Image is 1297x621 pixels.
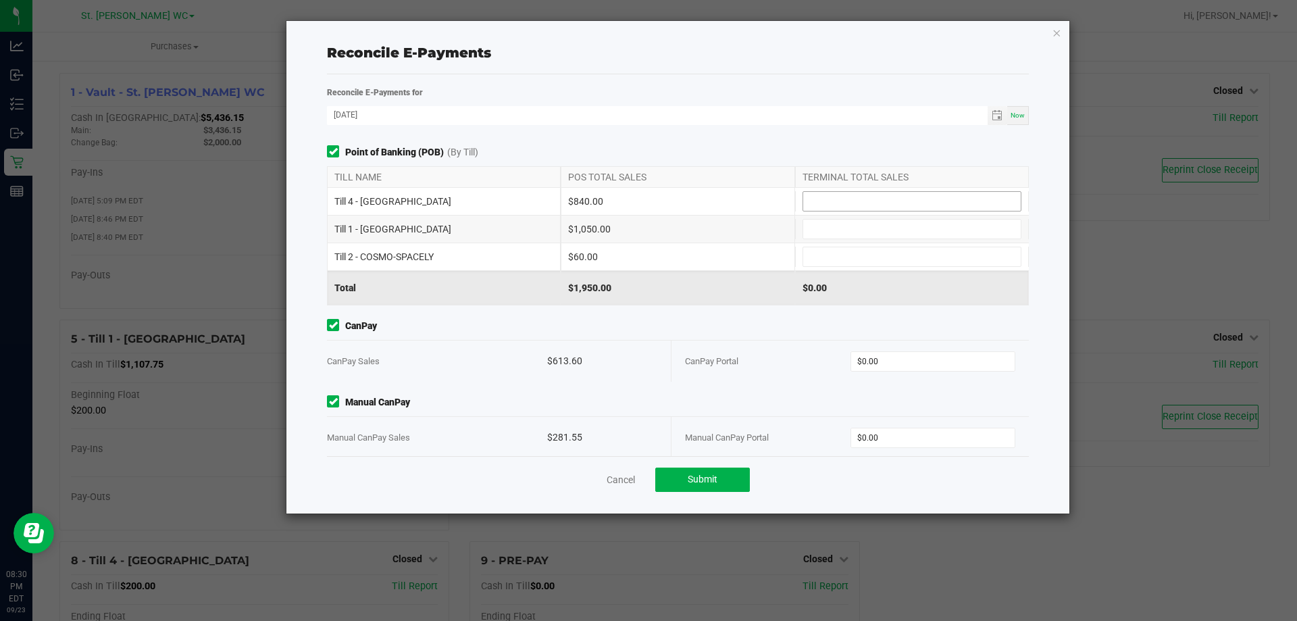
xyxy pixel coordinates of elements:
[685,356,738,366] span: CanPay Portal
[688,474,717,485] span: Submit
[327,356,380,366] span: CanPay Sales
[795,271,1029,305] div: $0.00
[561,188,794,215] div: $840.00
[327,271,561,305] div: Total
[795,167,1029,187] div: TERMINAL TOTAL SALES
[327,243,561,270] div: Till 2 - COSMO-SPACELY
[607,473,635,487] a: Cancel
[345,145,444,159] strong: Point of Banking (POB)
[561,243,794,270] div: $60.00
[655,468,750,492] button: Submit
[345,395,410,409] strong: Manual CanPay
[345,319,377,333] strong: CanPay
[561,216,794,243] div: $1,050.00
[327,106,988,123] input: Date
[14,513,54,553] iframe: Resource center
[327,432,410,443] span: Manual CanPay Sales
[327,188,561,215] div: Till 4 - [GEOGRAPHIC_DATA]
[327,88,423,97] strong: Reconcile E-Payments for
[327,319,345,333] form-toggle: Include in reconciliation
[327,167,561,187] div: TILL NAME
[1011,111,1025,119] span: Now
[447,145,478,159] span: (By Till)
[685,432,769,443] span: Manual CanPay Portal
[561,167,794,187] div: POS TOTAL SALES
[547,417,657,458] div: $281.55
[547,341,657,382] div: $613.60
[327,395,345,409] form-toggle: Include in reconciliation
[327,43,1029,63] div: Reconcile E-Payments
[327,216,561,243] div: Till 1 - [GEOGRAPHIC_DATA]
[988,106,1007,125] span: Toggle calendar
[561,271,794,305] div: $1,950.00
[327,145,345,159] form-toggle: Include in reconciliation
